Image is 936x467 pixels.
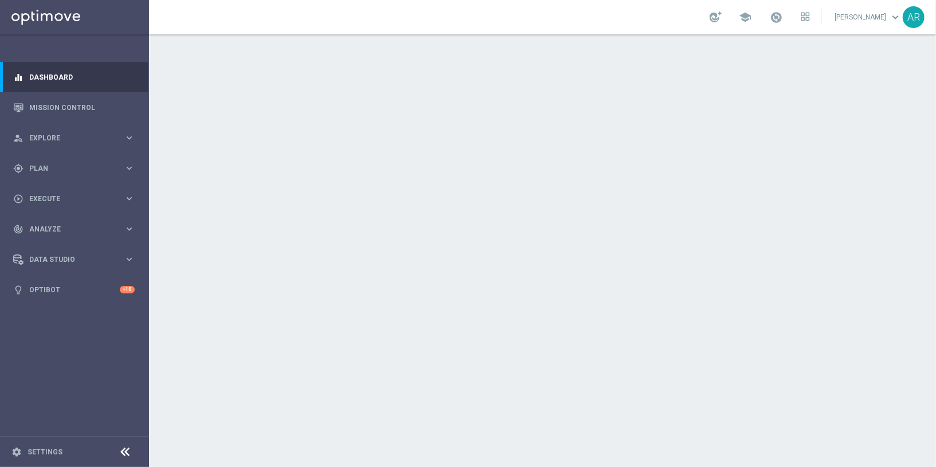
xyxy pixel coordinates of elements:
[29,165,124,172] span: Plan
[833,9,903,26] a: [PERSON_NAME]keyboard_arrow_down
[120,286,135,293] div: +10
[13,254,124,265] div: Data Studio
[13,274,135,305] div: Optibot
[29,92,135,123] a: Mission Control
[29,226,124,233] span: Analyze
[13,164,135,173] button: gps_fixed Plan keyboard_arrow_right
[124,193,135,204] i: keyboard_arrow_right
[13,103,135,112] button: Mission Control
[29,256,124,263] span: Data Studio
[13,225,135,234] button: track_changes Analyze keyboard_arrow_right
[13,194,135,203] button: play_circle_outline Execute keyboard_arrow_right
[739,11,751,23] span: school
[13,224,24,234] i: track_changes
[13,163,124,174] div: Plan
[13,92,135,123] div: Mission Control
[13,134,135,143] button: person_search Explore keyboard_arrow_right
[903,6,925,28] div: AR
[13,194,124,204] div: Execute
[13,62,135,92] div: Dashboard
[13,163,24,174] i: gps_fixed
[13,133,24,143] i: person_search
[29,62,135,92] a: Dashboard
[13,285,24,295] i: lightbulb
[13,285,135,295] button: lightbulb Optibot +10
[11,447,22,457] i: settings
[13,194,24,204] i: play_circle_outline
[29,135,124,142] span: Explore
[124,223,135,234] i: keyboard_arrow_right
[13,133,124,143] div: Explore
[28,449,62,456] a: Settings
[124,254,135,265] i: keyboard_arrow_right
[29,274,120,305] a: Optibot
[29,195,124,202] span: Execute
[13,255,135,264] button: Data Studio keyboard_arrow_right
[13,224,124,234] div: Analyze
[13,73,135,82] button: equalizer Dashboard
[124,132,135,143] i: keyboard_arrow_right
[124,163,135,174] i: keyboard_arrow_right
[889,11,902,23] span: keyboard_arrow_down
[13,72,24,83] i: equalizer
